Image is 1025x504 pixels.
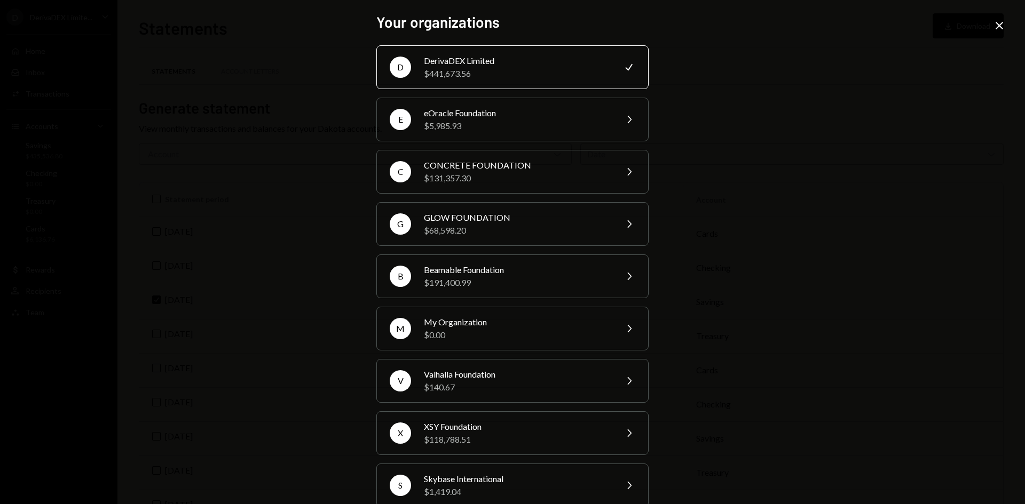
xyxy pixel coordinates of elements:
[376,98,649,141] button: EeOracle Foundation$5,985.93
[390,213,411,235] div: G
[376,202,649,246] button: GGLOW FOUNDATION$68,598.20
[424,211,610,224] div: GLOW FOUNDATION
[376,12,649,33] h2: Your organizations
[390,57,411,78] div: D
[424,119,610,132] div: $5,985.93
[424,276,610,289] div: $191,400.99
[376,307,649,350] button: MMy Organization$0.00
[390,318,411,339] div: M
[390,422,411,444] div: X
[424,420,610,433] div: XSY Foundation
[376,45,649,89] button: DDerivaDEX Limited$441,673.56
[424,473,610,485] div: Skybase International
[424,433,610,446] div: $118,788.51
[424,368,610,381] div: Valhalla Foundation
[424,381,610,394] div: $140.67
[376,254,649,298] button: BBeamable Foundation$191,400.99
[390,161,411,182] div: C
[376,359,649,403] button: VValhalla Foundation$140.67
[424,263,610,276] div: Beamable Foundation
[424,224,610,237] div: $68,598.20
[390,266,411,287] div: B
[376,150,649,194] button: CCONCRETE FOUNDATION$131,357.30
[424,316,610,329] div: My Organization
[424,159,610,172] div: CONCRETE FOUNDATION
[424,67,610,80] div: $441,673.56
[424,54,610,67] div: DerivaDEX Limited
[376,411,649,455] button: XXSY Foundation$118,788.51
[424,172,610,185] div: $131,357.30
[390,370,411,391] div: V
[390,475,411,496] div: S
[424,485,610,498] div: $1,419.04
[424,107,610,119] div: eOracle Foundation
[390,109,411,130] div: E
[424,329,610,341] div: $0.00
